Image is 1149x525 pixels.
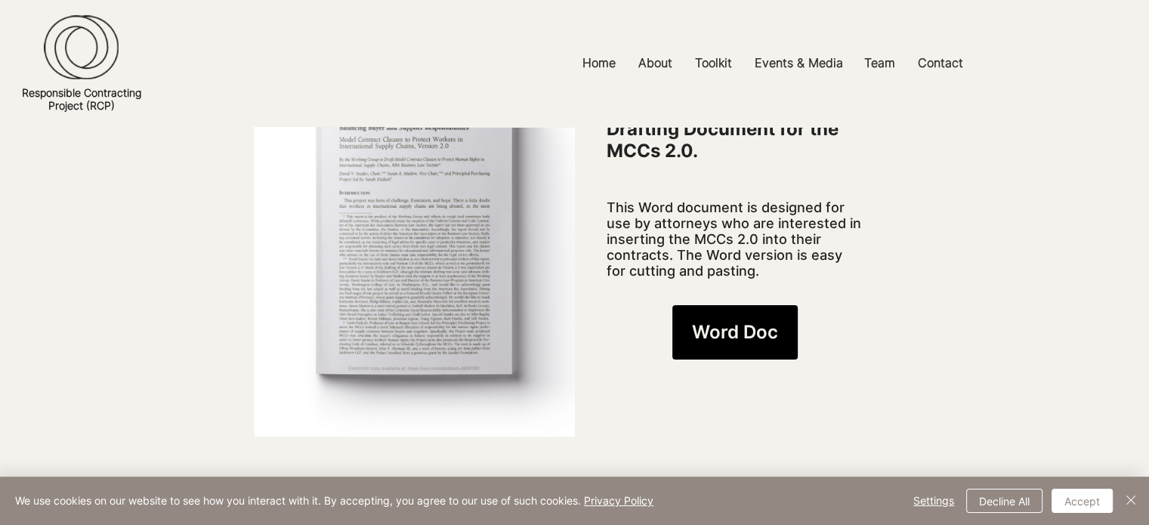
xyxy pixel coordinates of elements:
[631,46,680,80] p: About
[853,46,907,80] a: Team
[966,489,1042,513] button: Decline All
[1052,489,1113,513] button: Accept
[910,46,971,80] p: Contact
[672,305,798,360] a: Word Doc
[607,199,861,279] span: This Word document is designed for use by attorneys who are interested in inserting the MCCs 2.0 ...
[1122,491,1140,509] img: Close
[692,320,778,345] span: Word Doc
[571,46,627,80] a: Home
[857,46,903,80] p: Team
[607,118,839,162] span: Drafting Document for the MCCs 2.0.
[397,46,1149,80] nav: Site
[687,46,740,80] p: Toolkit
[15,494,653,508] span: We use cookies on our website to see how you interact with it. By accepting, you agree to our use...
[743,46,853,80] a: Events & Media
[575,46,623,80] p: Home
[1122,489,1140,513] button: Close
[913,489,954,512] span: Settings
[584,494,653,507] a: Privacy Policy
[22,86,141,112] a: Responsible ContractingProject (RCP)
[907,46,974,80] a: Contact
[684,46,743,80] a: Toolkit
[747,46,851,80] p: Events & Media
[627,46,684,80] a: About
